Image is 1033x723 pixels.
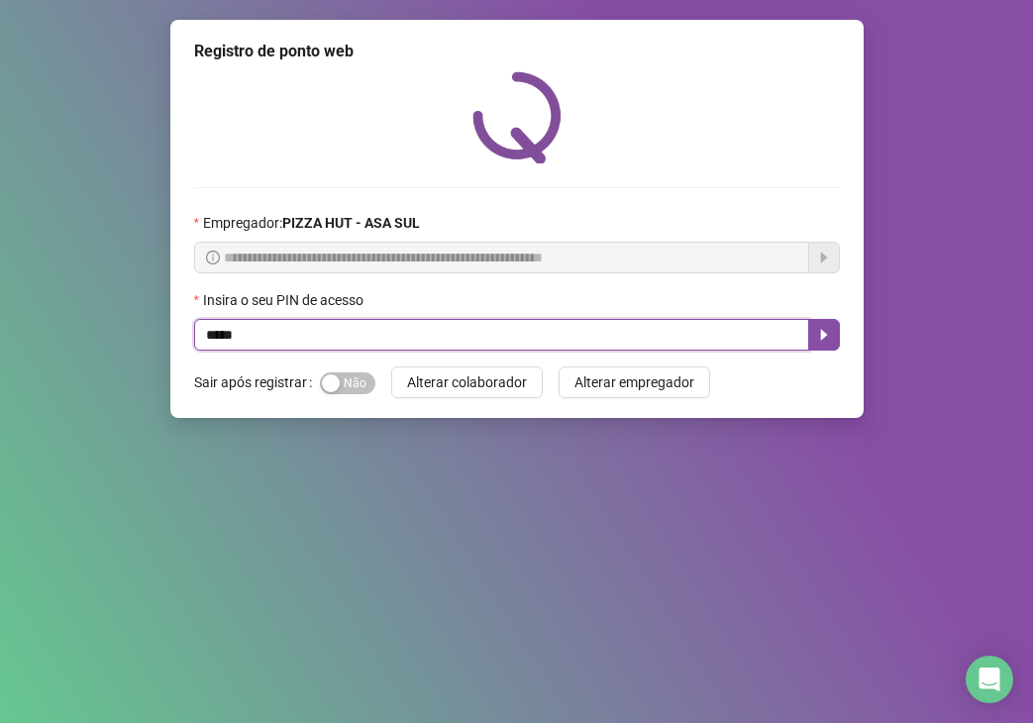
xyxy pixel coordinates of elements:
label: Sair após registrar [194,366,320,398]
button: Alterar colaborador [391,366,543,398]
button: Alterar empregador [559,366,710,398]
span: caret-right [816,327,832,343]
span: Alterar empregador [574,371,694,393]
span: Empregador : [203,212,420,234]
div: Open Intercom Messenger [966,656,1013,703]
img: QRPoint [472,71,562,163]
span: info-circle [206,251,220,264]
span: Alterar colaborador [407,371,527,393]
div: Registro de ponto web [194,40,840,63]
strong: PIZZA HUT - ASA SUL [282,215,420,231]
label: Insira o seu PIN de acesso [194,289,376,311]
